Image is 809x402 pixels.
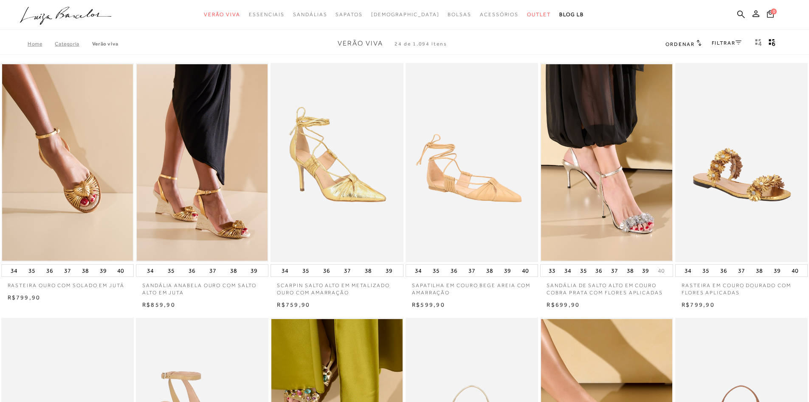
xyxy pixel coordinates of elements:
button: 36 [186,265,198,277]
button: 36 [44,265,56,277]
button: 37 [736,265,747,277]
a: noSubCategoriesText [293,7,327,23]
button: 38 [228,265,240,277]
button: 35 [165,265,177,277]
a: Verão Viva [92,41,118,47]
span: R$799,90 [8,294,41,301]
button: 34 [144,265,156,277]
button: 0 [764,9,776,21]
img: SCARPIN SALTO ALTO EM METALIZADO OURO COM AMARRAÇÃO [271,64,402,261]
button: 39 [383,265,395,277]
button: 35 [700,265,712,277]
button: 34 [682,265,694,277]
span: Verão Viva [204,11,240,17]
span: Verão Viva [338,40,383,47]
span: Sandálias [293,11,327,17]
span: 24 de 1.094 itens [395,41,447,47]
button: 40 [519,265,531,277]
button: 36 [321,265,333,277]
button: 36 [593,265,605,277]
button: 36 [448,265,460,277]
button: gridText6Desc [766,38,778,49]
button: 40 [789,265,801,277]
button: 35 [26,265,38,277]
button: 37 [62,265,73,277]
img: RASTEIRA EM COURO DOURADO COM FLORES APLICADAS [676,64,807,261]
span: R$799,90 [682,301,715,308]
button: 35 [300,265,312,277]
button: 34 [279,265,291,277]
button: 39 [502,265,513,277]
a: RASTEIRA EM COURO DOURADO COM FLORES APLICADAS [675,277,808,297]
button: 34 [8,265,20,277]
button: 38 [624,265,636,277]
img: SANDÁLIA DE SALTO ALTO EM COURO COBRA PRATA COM FLORES APLICADAS [541,64,672,261]
a: Categoria [55,41,92,47]
span: Ordenar [665,41,694,47]
a: Home [28,41,55,47]
span: R$599,90 [412,301,445,308]
a: noSubCategoriesText [448,7,471,23]
a: SANDÁLIA ANABELA OURO COM SALTO ALTO EM JUTA [136,277,268,297]
a: FILTRAR [712,40,741,46]
button: 34 [412,265,424,277]
button: 37 [466,265,478,277]
a: noSubCategoriesText [204,7,240,23]
span: BLOG LB [559,11,584,17]
button: 39 [771,265,783,277]
img: SAPATILHA EM COURO BEGE AREIA COM AMARRAÇÃO [406,64,537,261]
button: 39 [640,265,651,277]
span: R$859,90 [142,301,175,308]
button: 36 [718,265,730,277]
a: SANDÁLIA DE SALTO ALTO EM COURO COBRA PRATA COM FLORES APLICADAS SANDÁLIA DE SALTO ALTO EM COURO ... [541,64,672,261]
button: 38 [362,265,374,277]
a: SCARPIN SALTO ALTO EM METALIZADO OURO COM AMARRAÇÃO SCARPIN SALTO ALTO EM METALIZADO OURO COM AMA... [271,64,402,261]
button: 38 [79,265,91,277]
button: 34 [562,265,574,277]
a: noSubCategoriesText [371,7,440,23]
button: 37 [341,265,353,277]
a: noSubCategoriesText [480,7,519,23]
img: RASTEIRA OURO COM SOLADO EM JUTÁ [2,64,133,261]
img: SANDÁLIA ANABELA OURO COM SALTO ALTO EM JUTA [137,64,268,261]
a: SCARPIN SALTO ALTO EM METALIZADO OURO COM AMARRAÇÃO [271,277,403,297]
button: 40 [655,267,667,275]
a: noSubCategoriesText [249,7,285,23]
span: Outlet [527,11,551,17]
button: 37 [207,265,219,277]
a: noSubCategoriesText [335,7,362,23]
a: noSubCategoriesText [527,7,551,23]
button: 37 [609,265,620,277]
a: SAPATILHA EM COURO BEGE AREIA COM AMARRAÇÃO SAPATILHA EM COURO BEGE AREIA COM AMARRAÇÃO [406,64,537,261]
a: SAPATILHA EM COURO BEGE AREIA COM AMARRAÇÃO [406,277,538,297]
button: 38 [484,265,496,277]
button: 35 [578,265,589,277]
span: Sapatos [335,11,362,17]
span: [DEMOGRAPHIC_DATA] [371,11,440,17]
span: R$759,90 [277,301,310,308]
a: RASTEIRA OURO COM SOLADO EM JUTÁ [1,277,134,289]
a: RASTEIRA OURO COM SOLADO EM JUTÁ RASTEIRA OURO COM SOLADO EM JUTÁ [2,64,133,261]
span: R$699,90 [547,301,580,308]
a: BLOG LB [559,7,584,23]
button: 35 [430,265,442,277]
button: Mostrar 4 produtos por linha [753,38,764,49]
span: Bolsas [448,11,471,17]
span: Essenciais [249,11,285,17]
button: 38 [753,265,765,277]
button: 39 [248,265,260,277]
span: 0 [771,9,777,14]
button: 40 [115,265,127,277]
button: 39 [97,265,109,277]
a: RASTEIRA EM COURO DOURADO COM FLORES APLICADAS RASTEIRA EM COURO DOURADO COM FLORES APLICADAS [676,64,807,261]
span: Acessórios [480,11,519,17]
a: SANDÁLIA ANABELA OURO COM SALTO ALTO EM JUTA SANDÁLIA ANABELA OURO COM SALTO ALTO EM JUTA [137,64,268,261]
button: 33 [546,265,558,277]
a: SANDÁLIA DE SALTO ALTO EM COURO COBRA PRATA COM FLORES APLICADAS [540,277,673,297]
